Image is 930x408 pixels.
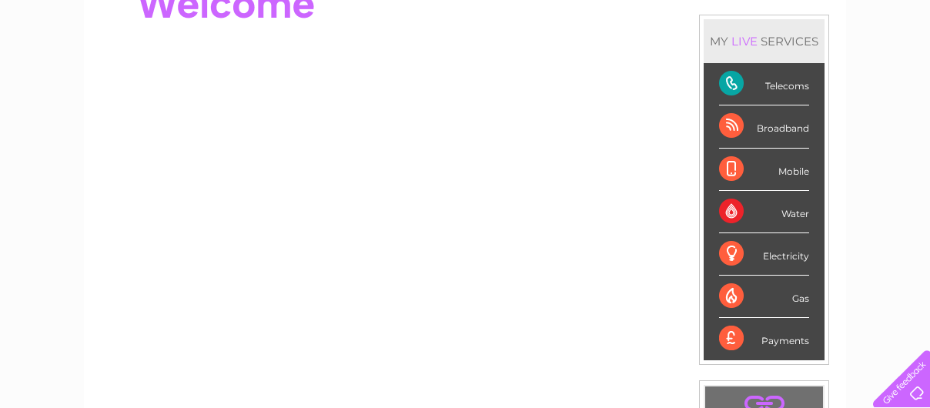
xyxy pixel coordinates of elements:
[728,34,761,48] div: LIVE
[719,149,809,191] div: Mobile
[659,65,688,77] a: Water
[796,65,818,77] a: Blog
[704,19,825,63] div: MY SERVICES
[719,105,809,148] div: Broadband
[741,65,787,77] a: Telecoms
[102,8,830,75] div: Clear Business is a trading name of Verastar Limited (registered in [GEOGRAPHIC_DATA] No. 3667643...
[640,8,746,27] a: 0333 014 3131
[32,40,111,87] img: logo.png
[719,233,809,276] div: Electricity
[719,318,809,360] div: Payments
[719,276,809,318] div: Gas
[719,63,809,105] div: Telecoms
[719,191,809,233] div: Water
[697,65,731,77] a: Energy
[879,65,915,77] a: Log out
[828,65,865,77] a: Contact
